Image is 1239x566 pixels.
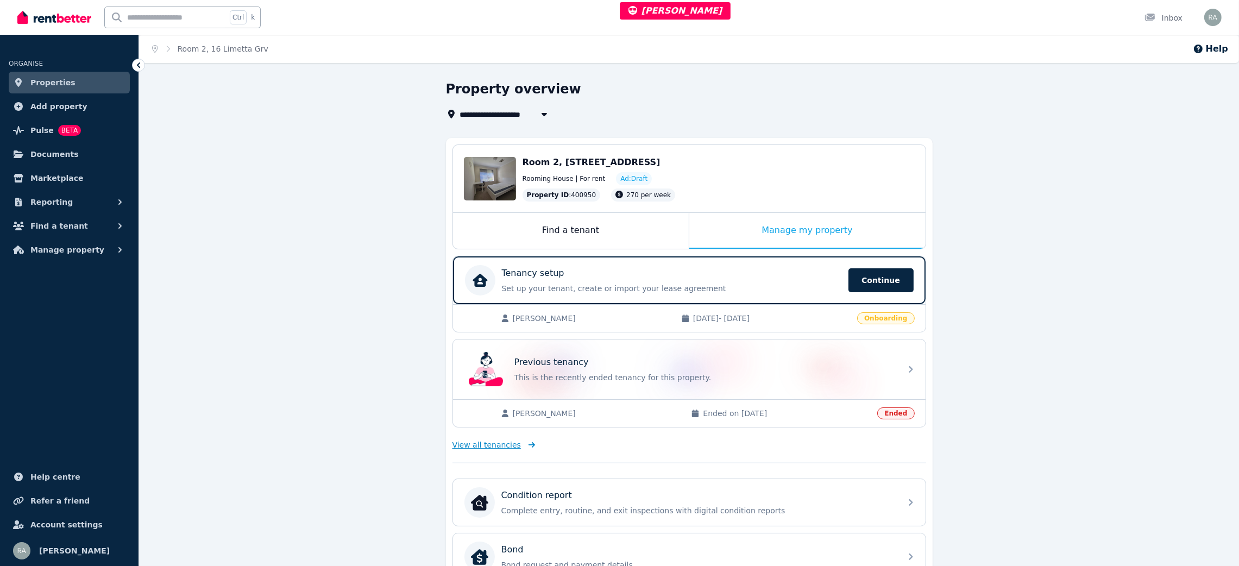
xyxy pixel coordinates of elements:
[453,256,926,304] a: Tenancy setupSet up your tenant, create or import your lease agreementContinue
[471,548,488,565] img: Bond
[523,174,606,183] span: Rooming House | For rent
[513,313,670,324] span: [PERSON_NAME]
[230,10,247,24] span: Ctrl
[251,13,255,22] span: k
[9,72,130,93] a: Properties
[877,407,914,419] span: Ended
[9,215,130,237] button: Find a tenant
[9,239,130,261] button: Manage property
[453,339,926,399] a: Previous tenancyPrevious tenancyThis is the recently ended tenancy for this property.
[703,408,871,419] span: Ended on [DATE]
[30,470,80,483] span: Help centre
[620,174,647,183] span: Ad: Draft
[471,494,488,511] img: Condition report
[689,213,926,249] div: Manage my property
[514,356,589,369] p: Previous tenancy
[1144,12,1183,23] div: Inbox
[523,157,661,167] span: Room 2, [STREET_ADDRESS]
[446,80,581,98] h1: Property overview
[58,125,81,136] span: BETA
[30,518,103,531] span: Account settings
[469,352,504,387] img: Previous tenancy
[30,219,88,232] span: Find a tenant
[13,542,30,559] img: Rochelle Alvarez
[9,60,43,67] span: ORGANISE
[30,172,83,185] span: Marketplace
[1193,42,1228,55] button: Help
[9,514,130,536] a: Account settings
[30,243,104,256] span: Manage property
[139,35,281,63] nav: Breadcrumb
[30,148,79,161] span: Documents
[452,439,521,450] span: View all tenancies
[514,372,895,383] p: This is the recently ended tenancy for this property.
[9,490,130,512] a: Refer a friend
[30,124,54,137] span: Pulse
[523,188,601,202] div: : 400950
[30,76,76,89] span: Properties
[9,143,130,165] a: Documents
[453,213,689,249] div: Find a tenant
[501,543,524,556] p: Bond
[501,505,895,516] p: Complete entry, routine, and exit inspections with digital condition reports
[857,312,914,324] span: Onboarding
[502,283,842,294] p: Set up your tenant, create or import your lease agreement
[1204,9,1222,26] img: Rochelle Alvarez
[9,120,130,141] a: PulseBETA
[9,96,130,117] a: Add property
[9,167,130,189] a: Marketplace
[513,408,681,419] span: [PERSON_NAME]
[453,479,926,526] a: Condition reportCondition reportComplete entry, routine, and exit inspections with digital condit...
[626,191,671,199] span: 270 per week
[848,268,914,292] span: Continue
[30,100,87,113] span: Add property
[178,45,268,53] a: Room 2, 16 Limetta Grv
[502,267,564,280] p: Tenancy setup
[628,5,722,16] span: [PERSON_NAME]
[17,9,91,26] img: RentBetter
[527,191,569,199] span: Property ID
[452,439,536,450] a: View all tenancies
[9,466,130,488] a: Help centre
[30,494,90,507] span: Refer a friend
[9,191,130,213] button: Reporting
[39,544,110,557] span: [PERSON_NAME]
[30,196,73,209] span: Reporting
[693,313,851,324] span: [DATE] - [DATE]
[501,489,572,502] p: Condition report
